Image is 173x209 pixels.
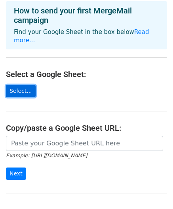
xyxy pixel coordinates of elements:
[6,136,163,151] input: Paste your Google Sheet URL here
[6,168,26,180] input: Next
[14,6,159,25] h4: How to send your first MergeMail campaign
[6,123,167,133] h4: Copy/paste a Google Sheet URL:
[6,153,87,158] small: Example: [URL][DOMAIN_NAME]
[14,28,159,45] p: Find your Google Sheet in the box below
[6,70,167,79] h4: Select a Google Sheet:
[14,28,149,44] a: Read more...
[133,171,173,209] div: Widget de chat
[133,171,173,209] iframe: Chat Widget
[6,85,36,97] a: Select...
